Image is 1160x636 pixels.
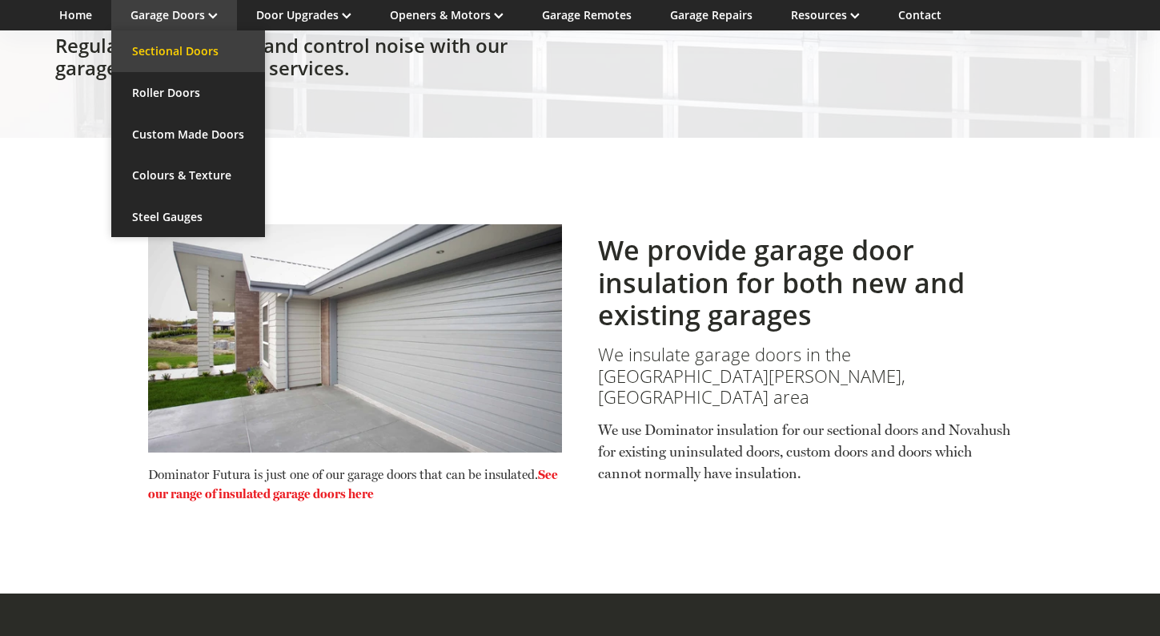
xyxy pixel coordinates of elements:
[670,7,753,22] a: Garage Repairs
[148,467,558,501] a: See our range of insulated garage doors here
[59,7,92,22] a: Home
[111,72,265,114] a: Roller Doors
[598,419,1013,484] p: We use Dominator insulation for our sectional doors and Novahush for existing uninsulated doors, ...
[111,114,265,155] a: Custom Made Doors
[598,234,1013,332] h2: We provide garage door insulation for both new and existing garages
[111,30,265,72] a: Sectional Doors
[111,155,265,196] a: Colours & Texture
[791,7,860,22] a: Resources
[111,196,265,238] a: Steel Gauges
[256,7,351,22] a: Door Upgrades
[898,7,941,22] a: Contact
[542,7,632,22] a: Garage Remotes
[148,465,563,520] p: Dominator Futura is just one of our garage doors that can be insulated.
[390,7,504,22] a: Openers & Motors
[130,7,218,22] a: Garage Doors
[598,344,1013,408] h3: We insulate garage doors in the [GEOGRAPHIC_DATA][PERSON_NAME], [GEOGRAPHIC_DATA] area
[55,34,574,88] h2: Regulate temperature and control noise with our garage door insulation services.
